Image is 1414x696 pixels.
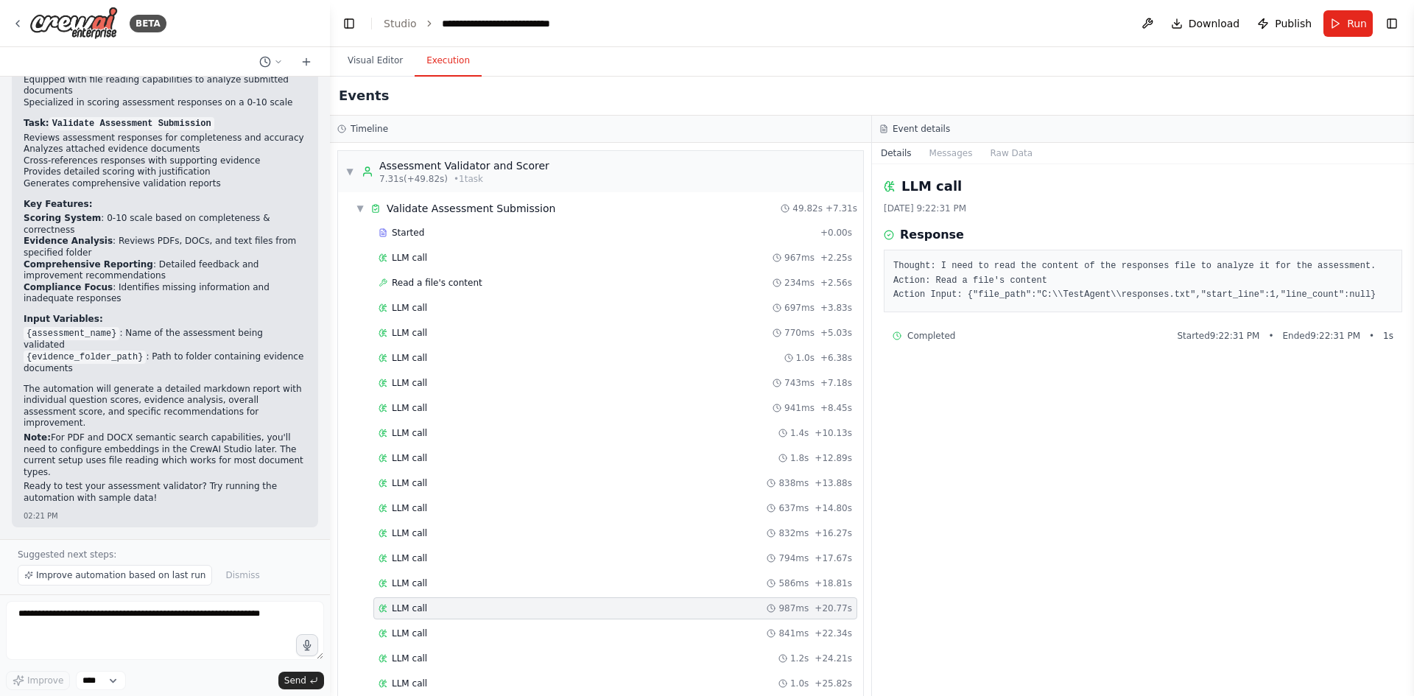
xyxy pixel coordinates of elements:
[392,302,427,314] span: LLM call
[392,527,427,539] span: LLM call
[784,327,815,339] span: 770ms
[901,176,962,197] h2: LLM call
[907,330,955,342] span: Completed
[826,203,857,214] span: + 7.31s
[893,259,1393,303] pre: Thought: I need to read the content of the responses file to analyze it for the assessment. Actio...
[24,327,119,340] code: {assessment_name}
[820,377,852,389] span: + 7.18s
[790,452,809,464] span: 1.8s
[392,352,427,364] span: LLM call
[815,577,852,589] span: + 18.81s
[392,277,482,289] span: Read a file's content
[384,18,417,29] a: Studio
[392,653,427,664] span: LLM call
[778,477,809,489] span: 838ms
[815,552,852,564] span: + 17.67s
[1283,330,1360,342] span: Ended 9:22:31 PM
[392,628,427,639] span: LLM call
[18,565,212,586] button: Improve automation based on last run
[24,199,92,209] strong: Key Features:
[6,671,70,690] button: Improve
[1383,330,1393,342] span: 1 s
[815,653,852,664] span: + 24.21s
[778,552,809,564] span: 794ms
[820,352,852,364] span: + 6.38s
[24,282,113,292] strong: Compliance Focus
[415,46,482,77] button: Execution
[295,53,318,71] button: Start a new chat
[339,85,389,106] h2: Events
[49,117,214,130] code: Validate Assessment Submission
[24,236,113,246] strong: Evidence Analysis
[815,678,852,689] span: + 25.82s
[815,502,852,514] span: + 14.80s
[392,552,427,564] span: LLM call
[1369,330,1374,342] span: •
[284,675,306,686] span: Send
[24,166,306,178] li: Provides detailed scoring with justification
[24,74,306,97] li: Equipped with file reading capabilities to analyze submitted documents
[218,565,267,586] button: Dismiss
[24,384,306,429] p: The automation will generate a detailed markdown report with individual question scores, evidence...
[24,236,306,259] li: : Reviews PDFs, DOCs, and text files from specified folder
[784,377,815,389] span: 743ms
[1347,16,1367,31] span: Run
[384,16,600,31] nav: breadcrumb
[778,577,809,589] span: 586ms
[815,628,852,639] span: + 22.34s
[784,302,815,314] span: 697ms
[27,675,63,686] span: Improve
[345,166,354,177] span: ▼
[921,143,982,164] button: Messages
[392,678,427,689] span: LLM call
[24,314,103,324] strong: Input Variables:
[778,628,809,639] span: 841ms
[225,569,259,581] span: Dismiss
[379,158,549,173] div: Assessment Validator and Scorer
[884,203,1402,214] div: [DATE] 9:22:31 PM
[356,203,365,214] span: ▼
[900,226,964,244] h3: Response
[24,178,306,190] li: Generates comprehensive validation reports
[24,259,306,282] li: : Detailed feedback and improvement recommendations
[392,377,427,389] span: LLM call
[893,123,950,135] h3: Event details
[24,259,153,270] strong: Comprehensive Reporting
[392,427,427,439] span: LLM call
[981,143,1041,164] button: Raw Data
[784,402,815,414] span: 941ms
[130,15,166,32] div: BETA
[24,155,306,167] li: Cross-references responses with supporting evidence
[784,252,815,264] span: 967ms
[392,452,427,464] span: LLM call
[778,602,809,614] span: 987ms
[796,352,815,364] span: 1.0s
[1275,16,1312,31] span: Publish
[815,527,852,539] span: + 16.27s
[792,203,823,214] span: 49.82s
[296,634,318,656] button: Click to speak your automation idea
[454,173,483,185] span: • 1 task
[24,97,306,109] li: Specialized in scoring assessment responses on a 0-10 scale
[253,53,289,71] button: Switch to previous chat
[815,452,852,464] span: + 12.89s
[872,143,921,164] button: Details
[392,402,427,414] span: LLM call
[1268,330,1273,342] span: •
[820,402,852,414] span: + 8.45s
[815,427,852,439] span: + 10.13s
[1323,10,1373,37] button: Run
[392,577,427,589] span: LLM call
[392,477,427,489] span: LLM call
[24,118,214,128] strong: Task:
[820,277,852,289] span: + 2.56s
[820,252,852,264] span: + 2.25s
[29,7,118,40] img: Logo
[820,302,852,314] span: + 3.83s
[24,432,51,443] strong: Note:
[387,201,555,216] div: Validate Assessment Submission
[392,602,427,614] span: LLM call
[24,510,306,521] div: 02:21 PM
[790,427,809,439] span: 1.4s
[24,213,306,236] li: : 0-10 scale based on completeness & correctness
